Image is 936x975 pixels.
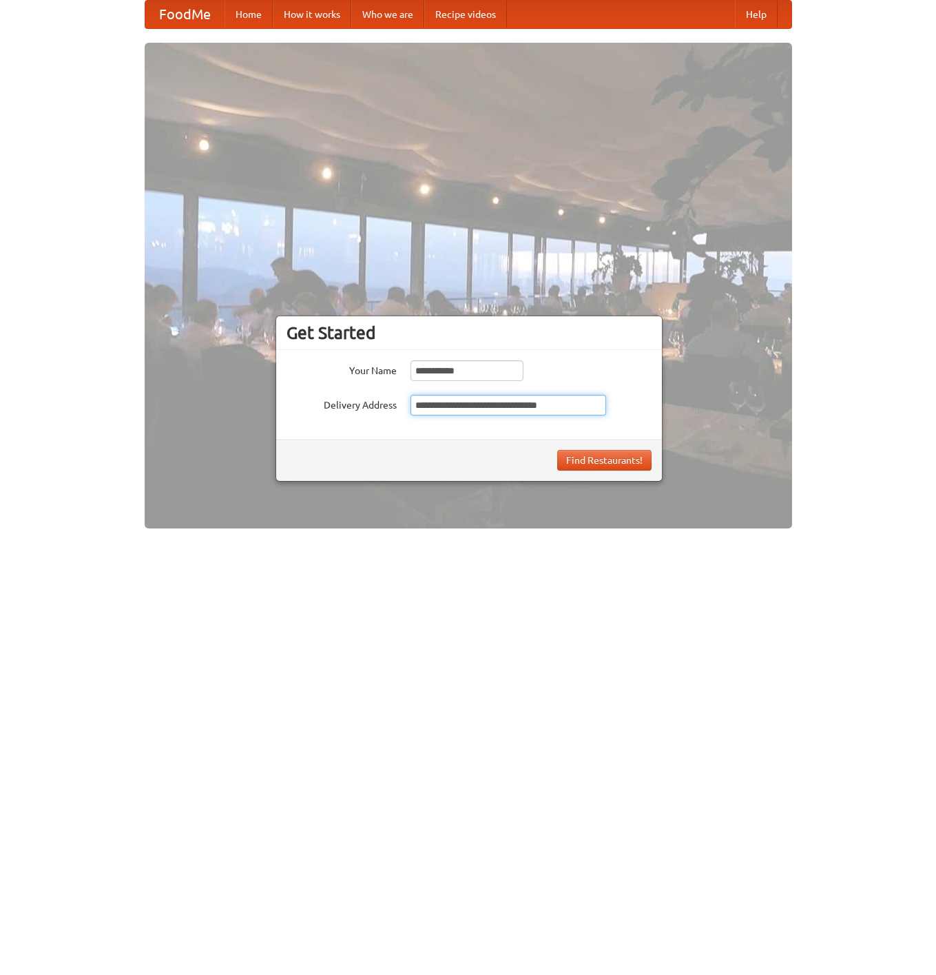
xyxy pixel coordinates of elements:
a: Recipe videos [424,1,507,28]
a: Help [735,1,778,28]
button: Find Restaurants! [557,450,652,471]
h3: Get Started [287,322,652,343]
a: Home [225,1,273,28]
a: FoodMe [145,1,225,28]
a: How it works [273,1,351,28]
a: Who we are [351,1,424,28]
label: Delivery Address [287,395,397,412]
label: Your Name [287,360,397,378]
